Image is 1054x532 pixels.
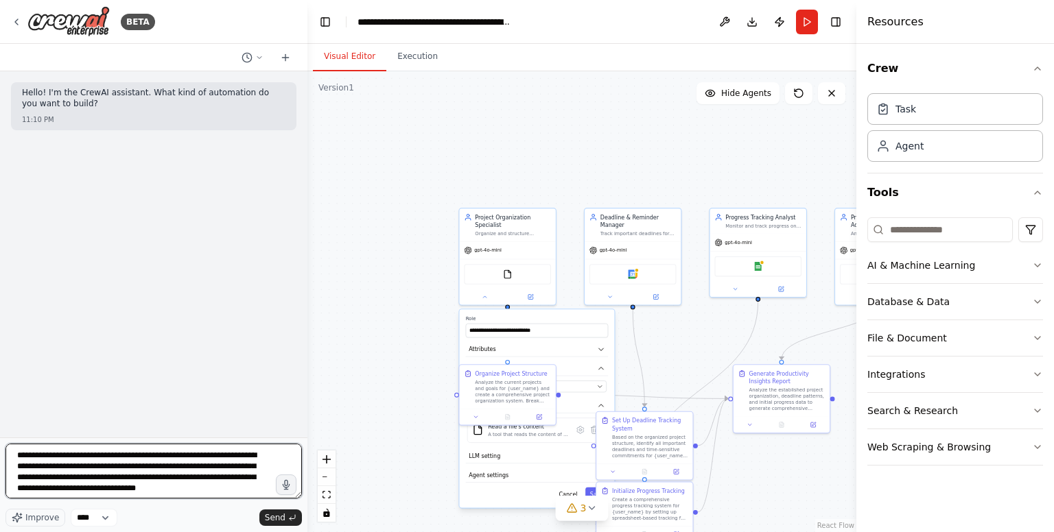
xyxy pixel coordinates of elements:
div: Organize Project StructureAnalyze the current projects and goals for {user_name} and create a com... [458,364,557,426]
div: Deadline & Reminder Manager [600,213,677,229]
img: Google Calendar [628,269,637,279]
button: Switch to previous chat [236,49,269,66]
div: Integrations [867,367,925,381]
img: Google Sheets [753,262,763,271]
div: Monitor and track progress on {user_name}'s goals and projects, maintaining detailed records of c... [725,223,801,229]
div: Agent [895,139,924,153]
div: Set Up Deadline Tracking SystemBased on the organized project structure, identify all important d... [596,411,694,481]
button: Delete tool [587,423,602,437]
div: Task [895,102,916,116]
button: Database & Data [867,284,1043,319]
h4: Resources [867,14,924,30]
button: Web Scraping & Browsing [867,429,1043,465]
span: Send [265,512,285,523]
div: Search & Research [867,404,958,418]
div: AI & Machine Learning [867,258,975,272]
button: Send [259,509,302,526]
div: Analyze the current projects and goals for {user_name} and create a comprehensive project organiz... [475,379,551,404]
button: Execution [386,43,449,71]
div: Database & Data [867,295,950,309]
button: File & Document [867,320,1043,356]
g: Edge from fa3ee2b2-01d2-45f8-b56b-ad6bbc4f239e to 5fcf4e2a-41d4-4a81-91a6-93a17be44580 [777,301,887,360]
button: 3 [556,496,609,521]
div: Read a file's content [488,423,568,431]
div: Generate Productivity Insights Report [749,370,825,385]
button: zoom in [318,450,336,468]
button: No output available [628,467,661,476]
div: Tools [867,212,1043,476]
div: Organize and structure personal projects for {user_name}, creating clear project hierarchies, cat... [475,230,551,237]
div: Project Organization SpecialistOrganize and structure personal projects for {user_name}, creating... [458,208,557,306]
div: React Flow controls [318,450,336,522]
button: Open in side panel [663,467,690,476]
button: Improve [5,509,65,527]
button: Model [466,361,609,376]
button: Cancel [554,487,583,502]
g: Edge from cb87d198-63fb-4f5c-9409-ae212dbb6029 to 5fcf4e2a-41d4-4a81-91a6-93a17be44580 [698,395,728,516]
button: Integrations [867,356,1043,392]
div: Version 1 [318,82,354,93]
button: Tools [867,173,1043,212]
button: No output available [491,412,524,422]
p: Hello! I'm the CrewAI assistant. What kind of automation do you want to build? [22,88,285,109]
div: Initialize Progress Tracking [612,487,685,494]
div: Track important deadlines for {user_name}, create strategic reminders, and manage time-sensitive ... [600,230,677,237]
div: Productivity Insights AdvisorAnalyze productivity patterns for {user_name}, identify trends in wo... [834,208,933,306]
span: gpt-4o-mini [474,247,502,254]
span: gpt-4o-mini [600,247,627,254]
button: Hide right sidebar [826,12,845,32]
span: Agent settings [469,471,508,479]
button: Configure tool [573,423,587,437]
button: Visual Editor [313,43,386,71]
span: Improve [25,512,59,523]
div: Generate Productivity Insights ReportAnalyze the established project organization, deadline patte... [733,364,831,433]
button: Save [585,487,608,502]
button: Agent settings [466,468,609,483]
div: Analyze the established project organization, deadline patterns, and initial progress data to gen... [749,387,825,412]
g: Edge from dd0973a2-3430-4fb3-8a5e-b8a139e26969 to 5fcf4e2a-41d4-4a81-91a6-93a17be44580 [561,391,728,402]
button: Crew [867,49,1043,88]
button: No output available [765,420,798,430]
span: Attributes [469,346,495,353]
div: Deadline & Reminder ManagerTrack important deadlines for {user_name}, create strategic reminders,... [584,208,682,306]
span: LLM setting [469,452,500,460]
button: zoom out [318,468,336,486]
button: Open in side panel [508,292,552,302]
button: Start a new chat [274,49,296,66]
nav: breadcrumb [358,15,512,29]
span: gpt-4o-mini [850,247,878,254]
img: FileReadTool [503,269,513,279]
button: Tools [466,398,609,413]
button: toggle interactivity [318,504,336,522]
a: React Flow attribution [817,522,854,529]
span: 3 [581,501,587,515]
div: 11:10 PM [22,114,285,125]
button: OpenAI - gpt-4o-mini [467,380,607,392]
div: Progress Tracking AnalystMonitor and track progress on {user_name}'s goals and projects, maintain... [709,208,807,298]
div: Project Organization Specialist [475,213,551,229]
div: BETA [121,14,155,30]
div: Progress Tracking Analyst [725,213,801,221]
label: Role [466,315,609,322]
button: Open in side panel [759,285,803,294]
button: Hide Agents [696,82,780,104]
img: Logo [27,6,110,37]
div: Based on the organized project structure, identify all important deadlines and time-sensitive com... [612,434,688,459]
img: FileReadTool [472,424,483,435]
button: Open in side panel [526,412,552,422]
button: Open in side panel [799,420,826,430]
button: Hide left sidebar [316,12,335,32]
span: Hide Agents [721,88,771,99]
div: Organize Project Structure [475,370,547,377]
button: fit view [318,486,336,504]
g: Edge from 0cc5b06c-45b6-4d7f-8d25-b5aafe5e0fc4 to 8929a141-9150-491e-8d23-09d91860be34 [629,309,648,407]
span: gpt-4o-mini [725,239,752,245]
button: Attributes [466,342,609,356]
div: Create a comprehensive progress tracking system for {user_name} by setting up spreadsheet-based t... [612,496,688,522]
div: Web Scraping & Browsing [867,440,991,454]
g: Edge from 497f0c5d-744d-4f87-93d8-966987125662 to cb87d198-63fb-4f5c-9409-ae212dbb6029 [641,301,762,477]
g: Edge from 8929a141-9150-491e-8d23-09d91860be34 to 5fcf4e2a-41d4-4a81-91a6-93a17be44580 [698,395,728,450]
button: Open in side panel [633,292,677,302]
button: LLM setting [466,449,609,463]
div: File & Document [867,331,947,345]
